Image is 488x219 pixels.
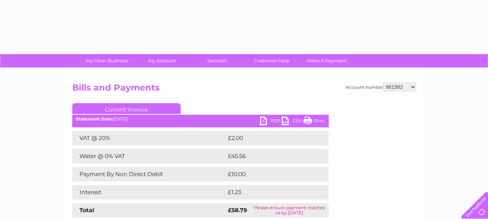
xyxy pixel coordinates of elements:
[187,54,247,67] a: Services
[228,207,247,214] strong: £58.79
[297,54,357,67] a: Make A Payment
[226,149,314,163] td: £45.56
[76,116,113,122] b: Statement Date:
[132,54,192,67] a: My Account
[72,167,226,181] td: Payment By Non Direct Debit
[72,117,329,122] div: [DATE]
[250,203,329,218] td: Please ensure payment reaches us by [DATE]
[346,83,416,91] div: Account number
[72,103,181,114] a: Current Invoice
[260,117,282,127] a: PDF
[242,54,302,67] a: Customer Help
[72,185,226,200] td: Interest
[226,185,311,200] td: £1.23
[282,117,303,127] a: CSV
[77,54,137,67] a: My Clear Business
[303,117,325,127] a: Print
[72,131,226,145] td: VAT @ 20%
[226,167,314,181] td: £10.00
[79,207,94,214] strong: Total
[72,83,416,96] h2: Bills and Payments
[226,131,312,145] td: £2.00
[72,149,226,163] td: Water @ 0% VAT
